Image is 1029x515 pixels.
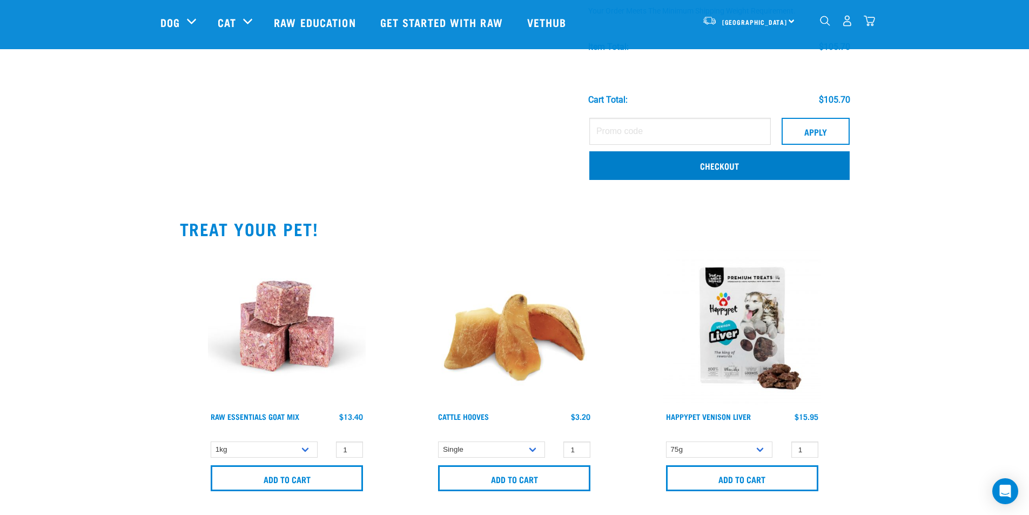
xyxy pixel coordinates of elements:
input: 1 [563,442,590,458]
a: Cat [218,14,236,30]
a: Vethub [516,1,580,44]
div: Open Intercom Messenger [992,478,1018,504]
img: user.png [842,15,853,26]
img: van-moving.png [702,16,717,25]
img: home-icon@2x.png [864,15,875,26]
input: Add to cart [438,465,590,491]
input: Add to cart [211,465,363,491]
img: Happypet_Venison-liver_70g.1.jpg [663,247,821,405]
a: Cattle Hooves [438,414,489,418]
div: $105.70 [819,95,850,105]
a: Checkout [589,151,850,179]
div: Cart total: [588,95,628,105]
input: Add to cart [666,465,818,491]
input: Promo code [589,118,771,145]
input: 1 [791,442,818,458]
div: $15.95 [795,412,818,421]
div: $3.20 [571,412,590,421]
button: Apply [782,118,850,145]
a: Raw Education [263,1,369,44]
h2: TREAT YOUR PET! [180,219,850,238]
img: Goat-MIx_38448.jpg [208,247,366,405]
a: Dog [160,14,180,30]
span: [GEOGRAPHIC_DATA] [722,20,788,24]
a: Get started with Raw [369,1,516,44]
a: Raw Essentials Goat Mix [211,414,299,418]
a: Happypet Venison Liver [666,414,751,418]
input: 1 [336,442,363,458]
img: home-icon-1@2x.png [820,16,830,26]
img: Cattle_Hooves.jpg [435,247,593,405]
div: $13.40 [339,412,363,421]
